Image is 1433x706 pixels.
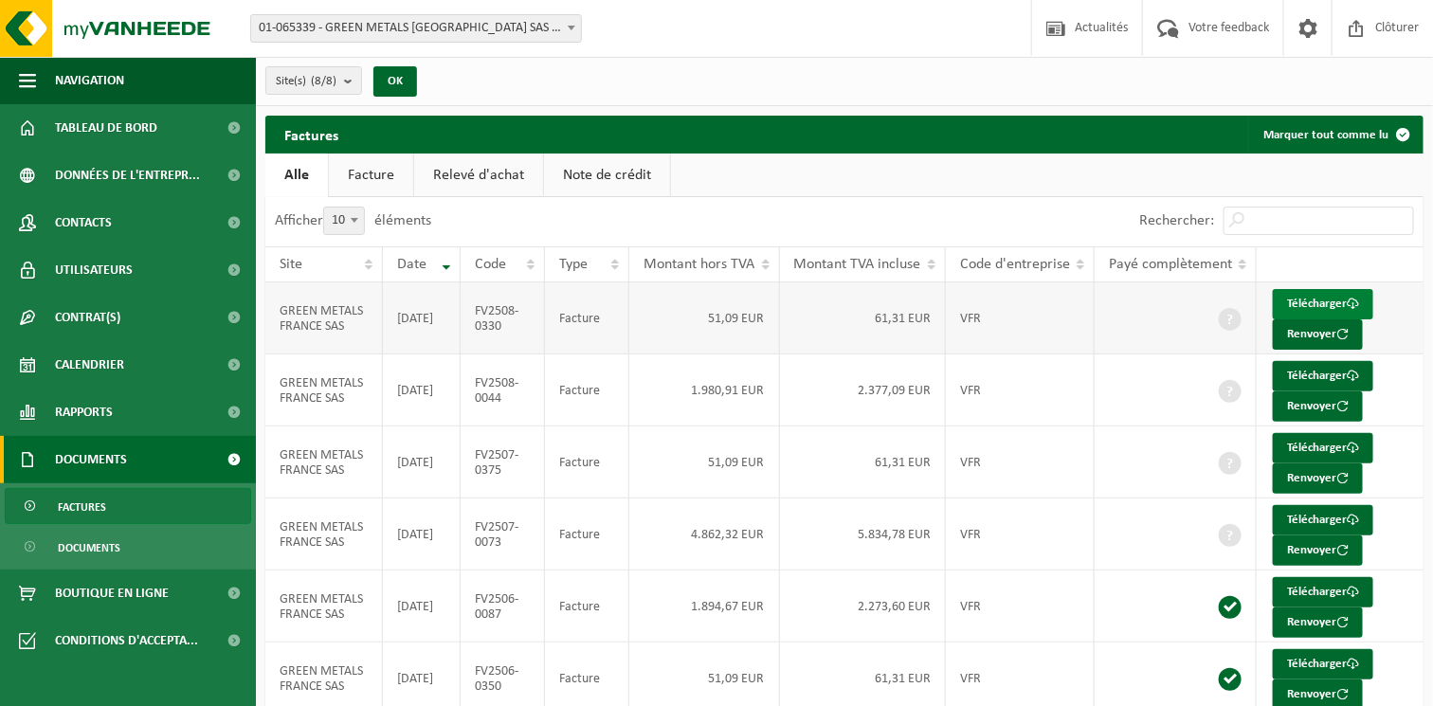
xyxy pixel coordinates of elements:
[55,389,113,436] span: Rapports
[629,282,780,354] td: 51,09 EUR
[55,294,120,341] span: Contrat(s)
[265,354,383,426] td: GREEN METALS FRANCE SAS
[311,75,336,87] count: (8/8)
[329,154,413,197] a: Facture
[1273,535,1363,566] button: Renvoyer
[946,282,1095,354] td: VFR
[55,570,169,617] span: Boutique en ligne
[5,529,251,565] a: Documents
[276,67,336,96] span: Site(s)
[55,199,112,246] span: Contacts
[251,15,581,42] span: 01-065339 - GREEN METALS FRANCE SAS - ONNAING
[461,498,546,570] td: FV2507-0073
[55,436,127,483] span: Documents
[461,426,546,498] td: FV2507-0375
[1273,289,1373,319] a: Télécharger
[960,257,1070,272] span: Code d'entreprise
[1248,116,1422,154] button: Marquer tout comme lu
[475,257,506,272] span: Code
[383,354,461,426] td: [DATE]
[265,570,383,643] td: GREEN METALS FRANCE SAS
[383,498,461,570] td: [DATE]
[644,257,754,272] span: Montant hors TVA
[780,570,946,643] td: 2.273,60 EUR
[55,57,124,104] span: Navigation
[544,154,670,197] a: Note de crédit
[55,152,200,199] span: Données de l'entrepr...
[545,282,629,354] td: Facture
[946,426,1095,498] td: VFR
[629,498,780,570] td: 4.862,32 EUR
[461,570,546,643] td: FV2506-0087
[1273,607,1363,638] button: Renvoyer
[1273,649,1373,679] a: Télécharger
[559,257,588,272] span: Type
[250,14,582,43] span: 01-065339 - GREEN METALS FRANCE SAS - ONNAING
[55,104,157,152] span: Tableau de bord
[324,208,364,234] span: 10
[397,257,426,272] span: Date
[946,498,1095,570] td: VFR
[414,154,543,197] a: Relevé d'achat
[946,354,1095,426] td: VFR
[265,116,357,153] h2: Factures
[780,426,946,498] td: 61,31 EUR
[946,570,1095,643] td: VFR
[58,530,120,566] span: Documents
[794,257,921,272] span: Montant TVA incluse
[5,488,251,524] a: Factures
[280,257,302,272] span: Site
[265,426,383,498] td: GREEN METALS FRANCE SAS
[780,498,946,570] td: 5.834,78 EUR
[1273,433,1373,463] a: Télécharger
[1273,361,1373,391] a: Télécharger
[629,426,780,498] td: 51,09 EUR
[1273,391,1363,422] button: Renvoyer
[629,570,780,643] td: 1.894,67 EUR
[780,282,946,354] td: 61,31 EUR
[265,498,383,570] td: GREEN METALS FRANCE SAS
[545,498,629,570] td: Facture
[1273,505,1373,535] a: Télécharger
[265,66,362,95] button: Site(s)(8/8)
[265,282,383,354] td: GREEN METALS FRANCE SAS
[1139,214,1214,229] label: Rechercher:
[545,426,629,498] td: Facture
[265,154,328,197] a: Alle
[55,341,124,389] span: Calendrier
[323,207,365,235] span: 10
[55,617,198,664] span: Conditions d'accepta...
[58,489,106,525] span: Factures
[55,246,133,294] span: Utilisateurs
[545,570,629,643] td: Facture
[383,282,461,354] td: [DATE]
[275,213,431,228] label: Afficher éléments
[545,354,629,426] td: Facture
[780,354,946,426] td: 2.377,09 EUR
[1273,577,1373,607] a: Télécharger
[383,426,461,498] td: [DATE]
[629,354,780,426] td: 1.980,91 EUR
[383,570,461,643] td: [DATE]
[373,66,417,97] button: OK
[1109,257,1232,272] span: Payé complètement
[1273,319,1363,350] button: Renvoyer
[461,354,546,426] td: FV2508-0044
[1273,463,1363,494] button: Renvoyer
[461,282,546,354] td: FV2508-0330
